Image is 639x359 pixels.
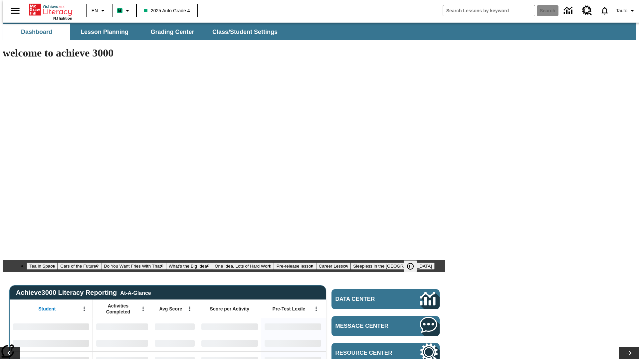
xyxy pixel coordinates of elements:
[159,306,182,312] span: Avg Score
[3,24,70,40] button: Dashboard
[316,263,350,270] button: Slide 7 Career Lesson
[21,28,52,36] span: Dashboard
[5,1,25,21] button: Open side menu
[616,7,627,14] span: Tauto
[331,289,440,309] a: Data Center
[93,335,151,351] div: No Data,
[89,5,110,17] button: Language: EN, Select a language
[138,304,148,314] button: Open Menu
[335,350,400,356] span: Resource Center
[27,263,58,270] button: Slide 1 Tea in Space
[3,23,636,40] div: SubNavbar
[613,5,639,17] button: Profile/Settings
[560,2,578,20] a: Data Center
[101,263,166,270] button: Slide 3 Do You Want Fries With That?
[619,347,639,359] button: Lesson carousel, Next
[144,7,190,14] span: 2025 Auto Grade 4
[350,263,435,270] button: Slide 8 Sleepless in the Animal Kingdom
[93,318,151,335] div: No Data,
[151,318,198,335] div: No Data,
[139,24,206,40] button: Grading Center
[404,260,417,272] button: Pause
[273,306,306,312] span: Pre-Test Lexile
[274,263,316,270] button: Slide 6 Pre-release lesson
[212,28,278,36] span: Class/Student Settings
[81,28,128,36] span: Lesson Planning
[71,24,138,40] button: Lesson Planning
[79,304,89,314] button: Open Menu
[118,6,121,15] span: B
[578,2,596,20] a: Resource Center, Will open in new tab
[29,3,72,16] a: Home
[212,263,274,270] button: Slide 5 One Idea, Lots of Hard Work
[58,263,101,270] button: Slide 2 Cars of the Future?
[207,24,283,40] button: Class/Student Settings
[335,323,400,329] span: Message Center
[210,306,250,312] span: Score per Activity
[96,303,140,315] span: Activities Completed
[16,289,151,297] span: Achieve3000 Literacy Reporting
[151,335,198,351] div: No Data,
[443,5,535,16] input: search field
[335,296,398,302] span: Data Center
[311,304,321,314] button: Open Menu
[150,28,194,36] span: Grading Center
[404,260,424,272] div: Pause
[3,24,284,40] div: SubNavbar
[29,2,72,20] div: Home
[596,2,613,19] a: Notifications
[92,7,98,14] span: EN
[120,289,151,296] div: At-A-Glance
[114,5,134,17] button: Boost Class color is mint green. Change class color
[3,47,445,59] h1: welcome to achieve 3000
[166,263,212,270] button: Slide 4 What's the Big Idea?
[331,316,440,336] a: Message Center
[38,306,56,312] span: Student
[53,16,72,20] span: NJ Edition
[185,304,195,314] button: Open Menu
